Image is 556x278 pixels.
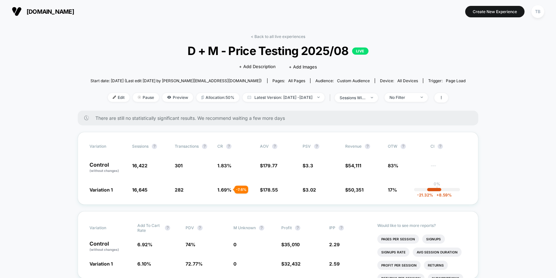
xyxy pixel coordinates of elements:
span: 2.29 [329,242,340,247]
span: Preview [162,93,193,102]
div: sessions with impression [340,95,366,100]
span: 282 [175,187,184,193]
span: 16,422 [132,163,148,168]
p: Control [89,162,126,173]
span: (without changes) [89,169,119,173]
img: end [421,97,423,98]
button: Create New Experience [465,6,525,17]
span: 6.92 % [137,242,152,247]
button: ? [438,144,443,149]
span: 83% [388,163,398,168]
span: Start date: [DATE] (Last edit [DATE] by [PERSON_NAME][EMAIL_ADDRESS][DOMAIN_NAME]) [90,78,262,83]
img: end [371,97,373,98]
span: 0 [233,242,236,247]
span: Latest Version: [DATE] - [DATE] [243,93,325,102]
span: 301 [175,163,183,168]
button: ? [259,225,264,231]
span: $ [281,242,300,247]
span: 74 % [186,242,195,247]
span: 1.83 % [217,163,231,168]
li: Pages Per Session [377,234,419,244]
span: D + M - Price Testing 2025/08 [109,44,447,58]
button: ? [365,144,370,149]
button: ? [202,144,207,149]
span: Custom Audience [337,78,370,83]
span: $ [345,163,361,168]
button: ? [314,144,319,149]
li: Profit Per Session [377,261,421,270]
button: TB [529,5,546,18]
span: Pause [133,93,159,102]
span: 179.77 [263,163,277,168]
span: $ [303,163,313,168]
span: CR [217,144,223,149]
span: + Add Images [289,64,317,69]
span: Sessions [132,144,149,149]
span: --- [430,164,467,173]
span: CI [430,144,467,149]
p: Would like to see more reports? [377,223,467,228]
span: 35,010 [284,242,300,247]
span: all devices [397,78,418,83]
span: Revenue [345,144,362,149]
div: - 7.6 % [234,186,248,194]
span: 3.02 [306,187,316,193]
span: Transactions [175,144,199,149]
span: 2.59 [329,261,340,267]
img: Visually logo [12,7,22,16]
button: [DOMAIN_NAME] [10,6,76,17]
li: Avg Session Duration [413,248,462,257]
span: 17% [388,187,397,193]
button: ? [339,225,344,231]
span: Device: [375,78,423,83]
button: ? [165,225,170,231]
span: + [436,193,439,197]
span: 0 [233,261,236,267]
span: (without changes) [89,248,119,251]
span: M Unknown [233,225,256,230]
span: 16,645 [132,187,148,193]
span: 8.59 % [433,193,452,197]
p: 0% [434,181,440,186]
span: $ [345,187,364,193]
span: PDV [186,225,194,230]
span: + Add Description [239,64,276,70]
img: end [317,97,320,98]
li: Returns [424,261,448,270]
img: calendar [248,96,251,99]
button: ? [197,225,203,231]
span: all pages [288,78,305,83]
span: Variation 1 [89,187,113,193]
span: Allocation: 50% [196,93,239,102]
span: Variation [89,144,126,149]
span: 1.69 % [217,187,231,193]
span: Page Load [446,78,466,83]
span: Profit [281,225,292,230]
p: Control [89,241,131,252]
span: [DOMAIN_NAME] [27,8,74,15]
span: Variation 1 [89,261,113,267]
span: There are still no statistically significant results. We recommend waiting a few more days [95,115,465,121]
img: edit [113,96,116,99]
span: IPP [329,225,335,230]
span: $ [281,261,301,267]
span: 3.3 [306,163,313,168]
div: No Filter [389,95,416,100]
span: $ [303,187,316,193]
button: ? [401,144,406,149]
li: Signups Rate [377,248,409,257]
a: < Back to all live experiences [251,34,305,39]
div: Audience: [315,78,370,83]
span: 54,111 [348,163,361,168]
button: ? [226,144,231,149]
button: ? [152,144,157,149]
span: | [328,93,335,102]
span: PSV [303,144,311,149]
span: Add To Cart Rate [137,223,162,233]
span: 72.77 % [186,261,203,267]
img: rebalance [201,96,204,99]
span: 178.55 [263,187,278,193]
span: $ [260,187,278,193]
div: Pages: [272,78,305,83]
p: | [436,186,438,191]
